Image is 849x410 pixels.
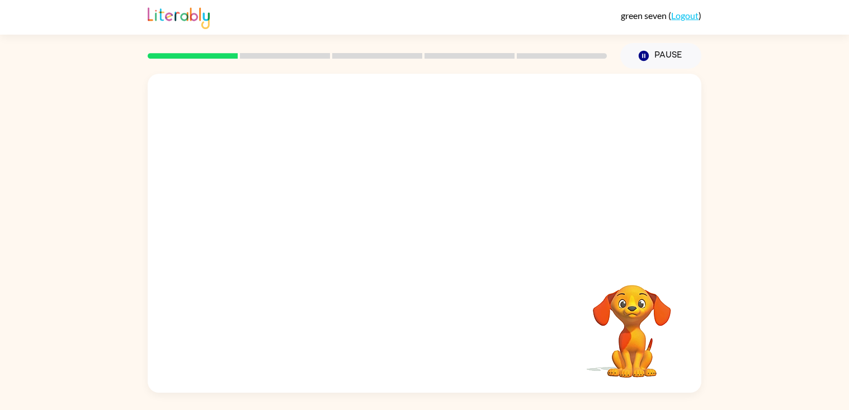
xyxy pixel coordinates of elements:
video: Your browser must support playing .mp4 files to use Literably. Please try using another browser. [576,268,688,379]
span: green seven [621,10,668,21]
img: Literably [148,4,210,29]
a: Logout [671,10,699,21]
button: Pause [620,43,701,69]
div: ( ) [621,10,701,21]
